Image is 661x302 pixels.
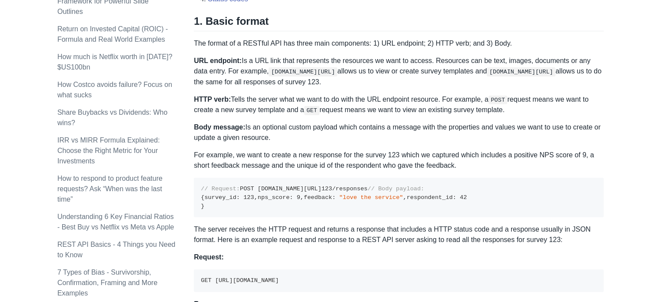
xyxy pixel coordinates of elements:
[57,241,176,259] a: REST API Basics - 4 Things you Need to Know
[194,122,604,143] p: Is an optional custom payload which contains a message with the properties and values we want to ...
[201,186,240,192] span: // Request:
[201,203,204,209] span: }
[57,81,172,99] a: How Costco avoids failure? Focus on what sucks
[57,109,167,126] a: Share Buybacks vs Dividends: Who wins?
[339,194,403,201] span: "love the service"
[194,253,223,261] strong: Request:
[304,106,319,115] code: GET
[332,194,335,201] span: :
[57,175,163,203] a: How to respond to product feature requests? Ask “When was the last time”
[297,194,300,201] span: 9
[57,53,173,71] a: How much is Netflix worth in [DATE]? $US100bn
[194,38,604,49] p: The format of a RESTful API has three main components: 1) URL endpoint; 2) HTTP verb; and 3) Body.
[57,25,168,43] a: Return on Invested Capital (ROIC) - Formula and Real World Examples
[368,186,425,192] span: // Body payload:
[289,194,293,201] span: :
[194,150,604,171] p: For example, we want to create a new response for the survey 123 which we captured which includes...
[403,194,406,201] span: ,
[243,194,254,201] span: 123
[236,194,240,201] span: :
[201,277,279,284] code: GET [URL][DOMAIN_NAME]
[453,194,456,201] span: :
[201,194,204,201] span: {
[194,94,604,116] p: Tells the server what we want to do with the URL endpoint resource. For example, a request means ...
[254,194,258,201] span: ,
[269,67,337,76] code: [DOMAIN_NAME][URL]
[194,123,245,131] strong: Body message:
[460,194,467,201] span: 42
[300,194,304,201] span: ,
[194,15,604,31] h2: 1. Basic format
[322,186,332,192] span: 123
[201,186,467,209] code: POST [DOMAIN_NAME][URL] /responses survey_id nps_score feedback respondent_id
[57,269,157,297] a: 7 Types of Bias - Survivorship, Confirmation, Framing and More Examples
[194,57,242,64] strong: URL endpoint:
[488,96,508,104] code: POST
[487,67,555,76] code: [DOMAIN_NAME][URL]
[194,96,231,103] strong: HTTP verb:
[57,136,160,165] a: IRR vs MIRR Formula Explained: Choose the Right Metric for Your Investments
[194,56,604,87] p: Is a URL link that represents the resources we want to access. Resources can be text, images, doc...
[57,213,174,231] a: Understanding 6 Key Financial Ratios - Best Buy vs Netflix vs Meta vs Apple
[194,224,604,245] p: The server receives the HTTP request and returns a response that includes a HTTP status code and ...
